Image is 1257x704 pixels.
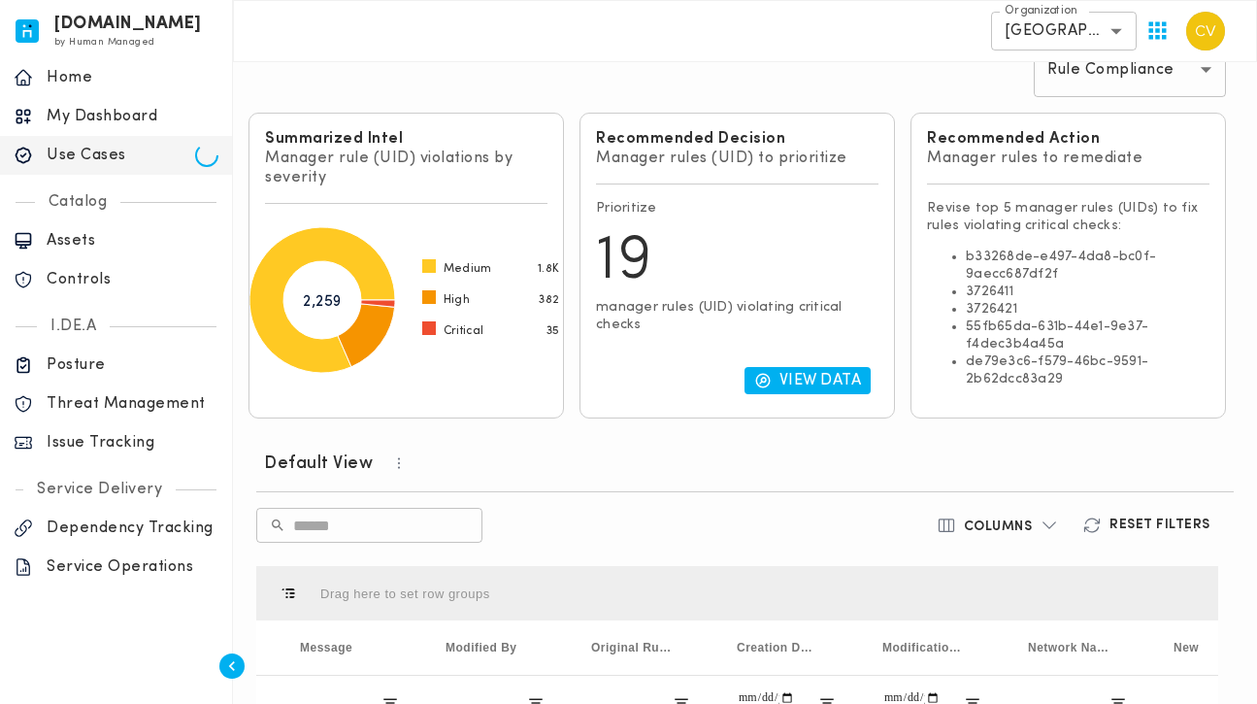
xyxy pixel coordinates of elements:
li: de79e3c6-f579-46bc-9591-2b62dcc83a29 [966,353,1209,388]
label: Organization [1005,3,1077,19]
span: Modified By [446,641,517,654]
img: Carter Velasquez [1186,12,1225,50]
p: Use Cases [47,146,195,165]
span: 19 [596,231,652,293]
h6: Reset Filters [1109,517,1210,534]
p: Revise top 5 manager rules (UIDs) to fix rules violating critical checks: [927,200,1209,235]
p: Service Delivery [23,480,176,499]
li: 3726411 [966,284,1209,301]
p: View Data [779,371,862,390]
li: 55fb65da-631b-44e1-9e37-f4dec3b4a45a [966,318,1209,353]
p: Manager rules (UID) to prioritize [596,149,878,168]
p: Controls [47,270,218,289]
p: Manager rule (UID) violations by severity [265,149,547,187]
p: Assets [47,231,218,251]
p: Manager rules to remediate [927,149,1209,168]
button: Reset Filters [1071,508,1226,543]
button: Columns [925,508,1072,543]
h6: Columns [964,519,1033,536]
p: Home [47,68,218,87]
span: Creation Date [737,641,818,654]
h6: Summarized Intel [265,129,547,149]
span: by Human Managed [54,37,154,48]
button: User [1178,4,1233,58]
img: invicta.io [16,19,39,43]
span: 1.8K [538,261,560,277]
p: Posture [47,355,218,375]
p: Prioritize [596,200,878,218]
li: b33268de-e497-4da8-bc0f-9aecc687df2f [966,249,1209,284]
span: Modification Date [882,641,964,654]
span: 382 [539,292,559,308]
span: 35 [546,323,560,339]
tspan: 2,259 [303,294,342,310]
p: Threat Management [47,394,218,414]
span: Medium [444,261,492,277]
h6: Recommended Action [927,129,1209,149]
div: Rule Compliance [1034,43,1226,97]
span: New [1174,641,1199,654]
p: My Dashboard [47,107,218,126]
span: Network Names [1028,641,1109,654]
h6: [DOMAIN_NAME] [54,17,202,31]
div: [GEOGRAPHIC_DATA] [991,12,1137,50]
h6: Default View [264,453,373,476]
span: Message [300,641,352,654]
p: manager rules (UID) violating critical checks [596,299,878,334]
p: I.DE.A [37,317,110,336]
span: Original Rule ID [591,641,673,654]
span: Critical [444,323,484,339]
button: View Data [744,367,872,394]
div: Row Groups [320,587,490,601]
li: 3726421 [966,301,1209,318]
p: Service Operations [47,557,218,577]
p: Issue Tracking [47,433,218,453]
p: Catalog [35,192,121,212]
h6: Recommended Decision [596,129,878,149]
p: Dependency Tracking [47,519,218,538]
span: High [444,292,471,308]
span: Drag here to set row groups [320,587,490,601]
